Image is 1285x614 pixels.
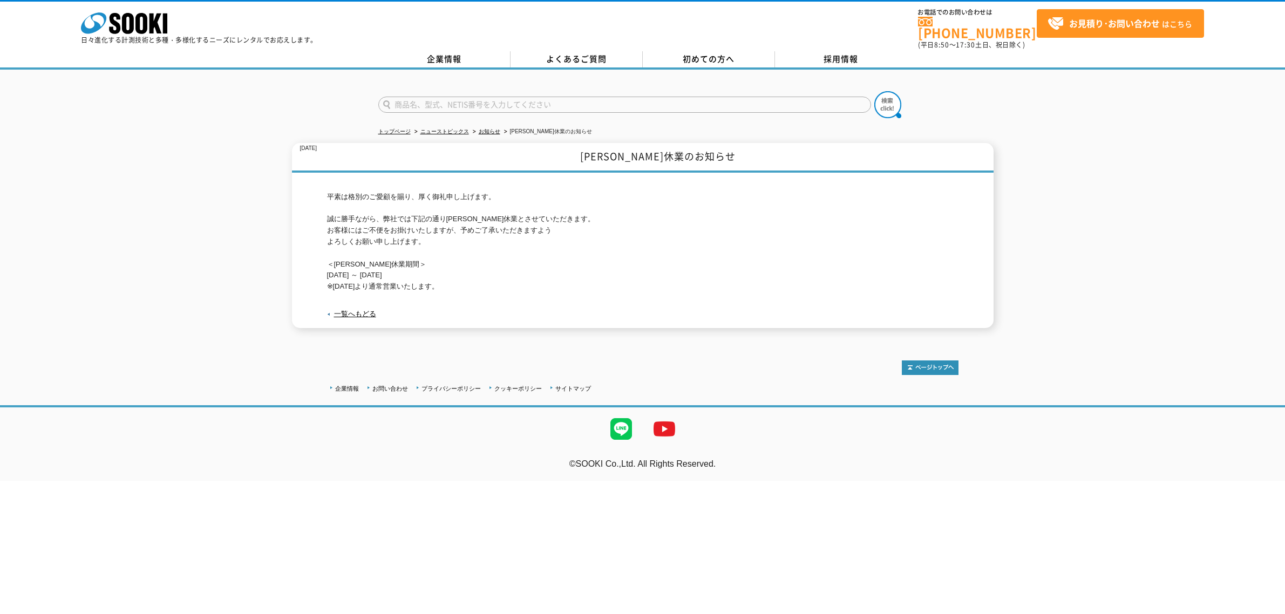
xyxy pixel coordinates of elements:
[511,51,643,67] a: よくあるご質問
[479,128,500,134] a: お知らせ
[643,407,686,451] img: YouTube
[918,40,1025,50] span: (平日 ～ 土日、祝日除く)
[494,385,542,392] a: クッキーポリシー
[683,53,735,65] span: 初めての方へ
[1037,9,1204,38] a: お見積り･お問い合わせはこちら
[300,143,317,154] p: [DATE]
[81,37,317,43] p: 日々進化する計測技術と多種・多様化するニーズにレンタルでお応えします。
[934,40,949,50] span: 8:50
[643,51,775,67] a: 初めての方へ
[874,91,901,118] img: btn_search.png
[775,51,907,67] a: 採用情報
[555,385,591,392] a: サイトマップ
[334,310,376,318] a: 一覧へもどる
[372,385,408,392] a: お問い合わせ
[378,128,411,134] a: トップページ
[902,360,958,375] img: トップページへ
[1069,17,1160,30] strong: お見積り･お問い合わせ
[335,385,359,392] a: 企業情報
[378,97,871,113] input: 商品名、型式、NETIS番号を入力してください
[421,385,481,392] a: プライバシーポリシー
[918,17,1037,39] a: [PHONE_NUMBER]
[502,126,592,138] li: [PERSON_NAME]休業のお知らせ
[918,9,1037,16] span: お電話でのお問い合わせは
[1048,16,1192,32] span: はこちら
[378,51,511,67] a: 企業情報
[956,40,975,50] span: 17:30
[292,143,994,173] h1: [PERSON_NAME]休業のお知らせ
[327,192,958,292] p: 平素は格別のご愛顧を賜り、厚く御礼申し上げます。 誠に勝手ながら、弊社では下記の通り[PERSON_NAME]休業とさせていただきます。 お客様にはご不便をお掛けいたしますが、予めご了承いただき...
[420,128,469,134] a: ニューストピックス
[600,407,643,451] img: LINE
[1243,470,1285,479] a: テストMail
